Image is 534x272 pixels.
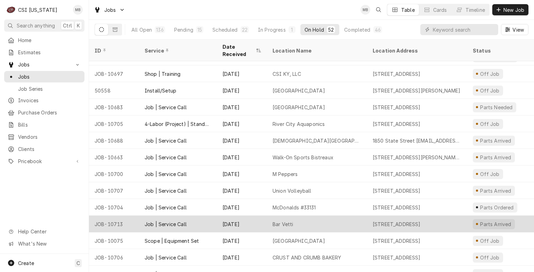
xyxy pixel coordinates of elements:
div: CRUST AND CRUMB BAKERY [273,254,341,261]
div: Scope | Equipment Set [145,237,199,245]
div: Parts Needed [479,104,513,111]
span: Jobs [18,61,71,68]
div: Parts Arrived [479,187,512,194]
div: Date Received [222,43,254,58]
a: Bills [4,119,84,130]
div: Off Job [479,120,500,128]
div: Install/Setup [145,87,176,94]
div: [STREET_ADDRESS] [373,254,421,261]
button: View [501,24,528,35]
div: 46 [375,26,381,33]
div: JOB-10706 [89,249,139,266]
div: Off Job [479,87,500,94]
div: [STREET_ADDRESS] [373,70,421,78]
span: Help Center [18,228,80,235]
div: [DATE] [217,132,267,149]
span: Purchase Orders [18,109,81,116]
div: [DATE] [217,166,267,182]
span: Create [18,260,34,266]
div: River City Aquaponics [273,120,325,128]
span: C [76,259,80,267]
span: Job Series [18,85,81,93]
div: JOB-10697 [89,65,139,82]
div: 50558 [89,82,139,99]
div: Job | Service Call [145,154,187,161]
div: Matt Brewington's Avatar [361,5,370,15]
a: Go to Jobs [4,59,84,70]
div: ID [95,47,132,54]
div: All Open [131,26,152,33]
div: Bar Vetti [273,221,293,228]
div: On Hold [305,26,324,33]
div: C [6,5,16,15]
span: Estimates [18,49,81,56]
div: Parts Arrived [479,137,512,144]
div: CSI Kentucky's Avatar [6,5,16,15]
a: Invoices [4,95,84,106]
div: JOB-10683 [89,99,139,115]
button: New Job [492,4,528,15]
a: Home [4,34,84,46]
span: Invoices [18,97,81,104]
div: JOB-10704 [89,199,139,216]
a: Go to Help Center [4,226,84,237]
span: New Job [502,6,526,14]
div: [GEOGRAPHIC_DATA] [273,237,325,245]
div: JOB-10663 [89,149,139,166]
span: Clients [18,145,81,153]
div: [DATE] [217,149,267,166]
div: [STREET_ADDRESS][PERSON_NAME][PERSON_NAME] [373,154,462,161]
div: [STREET_ADDRESS] [373,221,421,228]
div: 136 [156,26,163,33]
button: Open search [373,4,384,15]
div: Parts Arrived [479,154,512,161]
div: [STREET_ADDRESS] [373,120,421,128]
div: Table [401,6,415,14]
div: 15 [197,26,202,33]
div: McDonalds #33131 [273,204,316,211]
div: [DEMOGRAPHIC_DATA][GEOGRAPHIC_DATA][PERSON_NAME] [273,137,362,144]
a: Job Series [4,83,84,95]
div: Off Job [479,237,500,245]
button: Search anythingCtrlK [4,19,84,32]
div: [GEOGRAPHIC_DATA] [273,104,325,111]
div: JOB-10075 [89,232,139,249]
div: Job | Service Call [145,204,187,211]
div: Job | Service Call [145,170,187,178]
div: JOB-10688 [89,132,139,149]
div: [STREET_ADDRESS] [373,104,421,111]
div: Job | Service Call [145,137,187,144]
div: Location Address [373,47,460,54]
div: Job | Service Call [145,254,187,261]
div: Job | Service Call [145,221,187,228]
span: Jobs [104,6,116,14]
span: What's New [18,240,80,247]
div: M Peppers [273,170,298,178]
div: Pending [174,26,193,33]
div: [DATE] [217,232,267,249]
div: [STREET_ADDRESS] [373,170,421,178]
div: [DATE] [217,99,267,115]
div: 22 [242,26,248,33]
div: [DATE] [217,216,267,232]
div: [DATE] [217,182,267,199]
a: Vendors [4,131,84,143]
div: [DATE] [217,249,267,266]
div: JOB-10713 [89,216,139,232]
span: Vendors [18,133,81,141]
div: 1 [290,26,294,33]
div: MB [73,5,83,15]
div: Matt Brewington's Avatar [73,5,83,15]
div: [STREET_ADDRESS] [373,187,421,194]
div: Off Job [479,170,500,178]
span: Search anything [17,22,55,29]
div: Job | Service Call [145,187,187,194]
div: 4-Labor (Project) | Standard | Incurred [145,120,211,128]
a: Go to What's New [4,238,84,249]
a: Go to Pricebook [4,155,84,167]
span: View [511,26,525,33]
input: Keyword search [433,24,495,35]
div: Completed [344,26,370,33]
div: CSI [US_STATE] [18,6,57,14]
div: Off Job [479,254,500,261]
